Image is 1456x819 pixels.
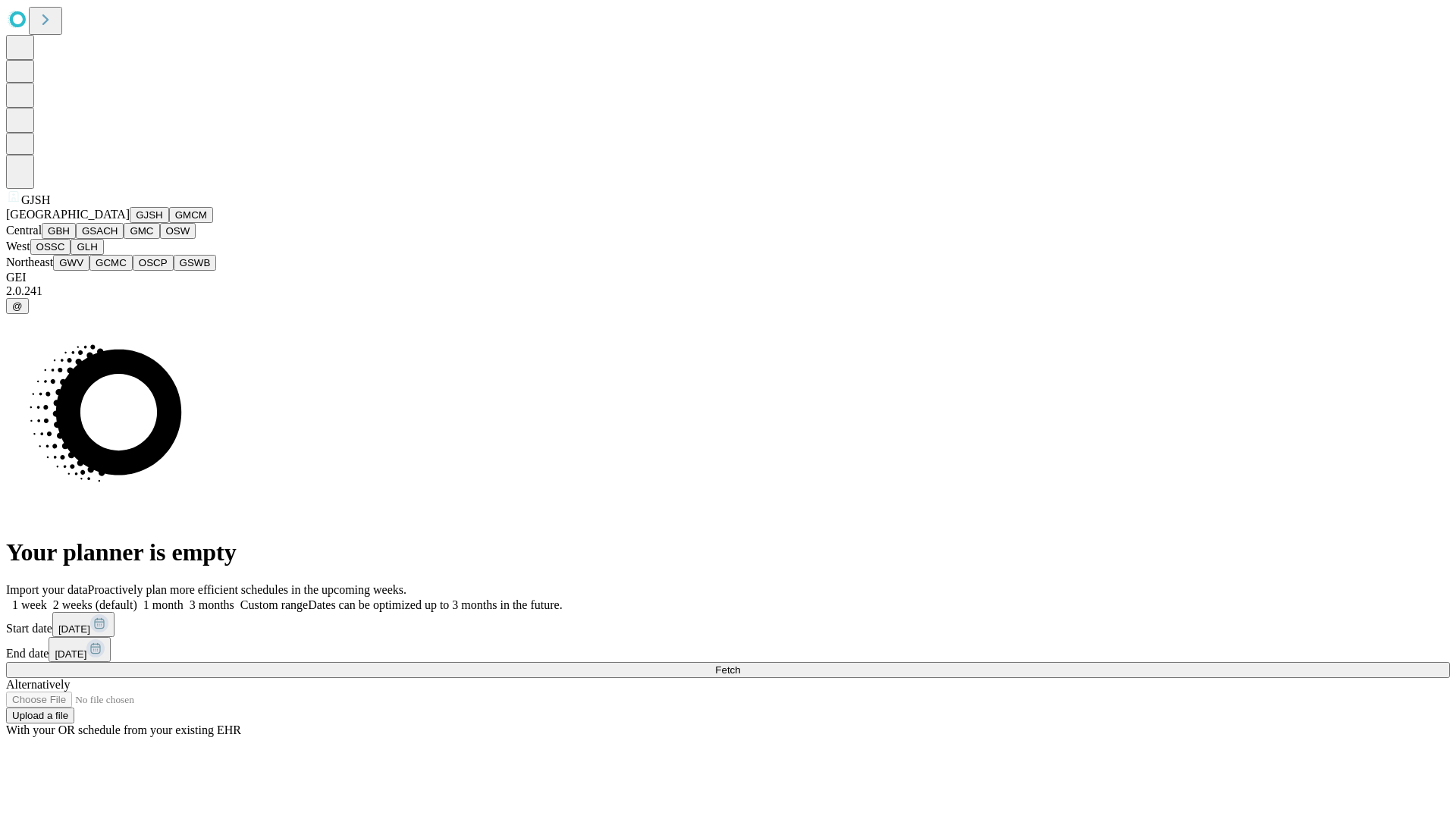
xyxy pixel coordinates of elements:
[715,664,740,676] span: Fetch
[240,598,308,611] span: Custom range
[6,224,42,237] span: Central
[6,637,1450,662] div: End date
[308,598,562,611] span: Dates can be optimized up to 3 months in the future.
[71,239,103,255] button: GLH
[42,223,76,239] button: GBH
[6,298,29,314] button: @
[30,239,71,255] button: OSSC
[6,612,1450,637] div: Start date
[190,598,234,611] span: 3 months
[169,207,213,223] button: GMCM
[6,538,1450,566] h1: Your planner is empty
[6,662,1450,678] button: Fetch
[88,583,406,596] span: Proactively plan more efficient schedules in the upcoming weeks.
[6,284,1450,298] div: 2.0.241
[133,255,174,271] button: OSCP
[53,598,137,611] span: 2 weeks (default)
[49,637,111,662] button: [DATE]
[6,240,30,253] span: West
[6,708,74,723] button: Upload a file
[6,271,1450,284] div: GEI
[6,208,130,221] span: [GEOGRAPHIC_DATA]
[52,612,115,637] button: [DATE]
[174,255,217,271] button: GSWB
[6,678,70,691] span: Alternatively
[124,223,159,239] button: GMC
[143,598,184,611] span: 1 month
[21,193,50,206] span: GJSH
[55,648,86,660] span: [DATE]
[89,255,133,271] button: GCMC
[6,256,53,268] span: Northeast
[12,300,23,312] span: @
[130,207,169,223] button: GJSH
[6,723,241,736] span: With your OR schedule from your existing EHR
[6,583,88,596] span: Import your data
[58,623,90,635] span: [DATE]
[160,223,196,239] button: OSW
[12,598,47,611] span: 1 week
[76,223,124,239] button: GSACH
[53,255,89,271] button: GWV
